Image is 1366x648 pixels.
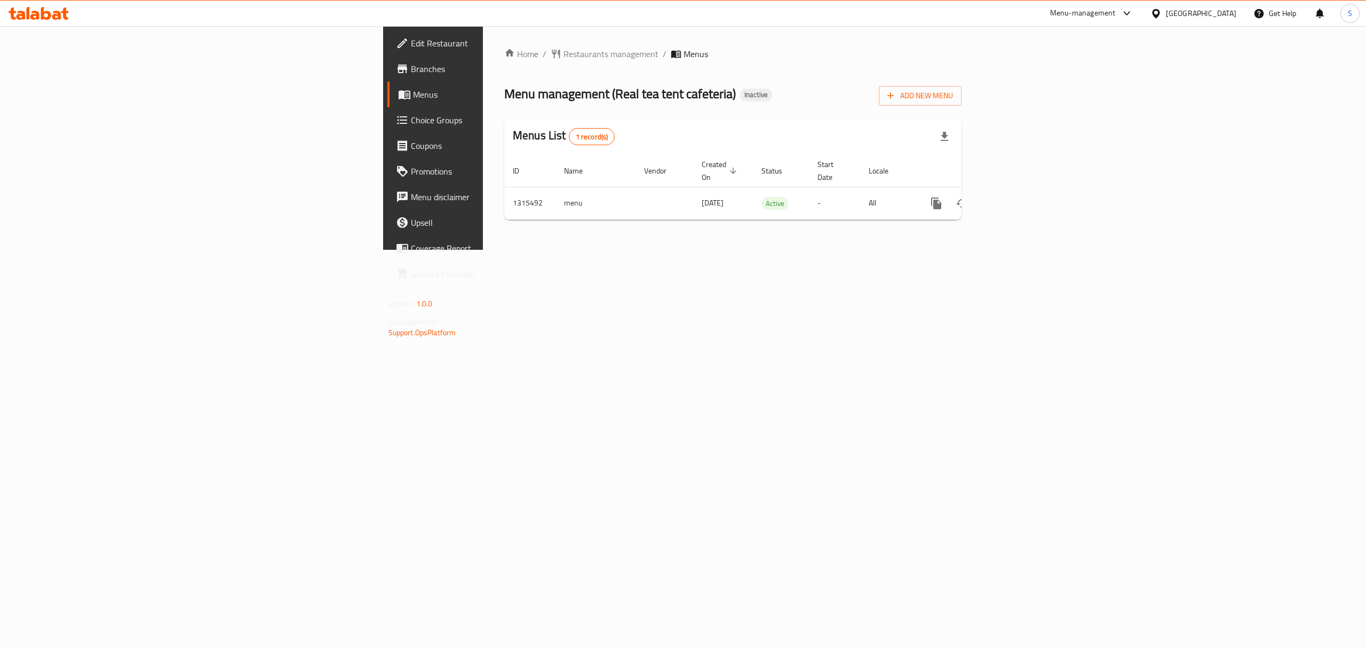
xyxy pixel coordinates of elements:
span: S [1348,7,1352,19]
a: Edit Restaurant [387,30,611,56]
a: Upsell [387,210,611,235]
span: Coupons [411,139,603,152]
span: Status [761,164,796,177]
span: Coverage Report [411,242,603,255]
nav: breadcrumb [504,48,962,60]
button: Change Status [949,191,975,216]
span: 1 record(s) [569,132,615,142]
a: Support.OpsPlatform [388,326,456,339]
a: Menus [387,82,611,107]
span: Promotions [411,165,603,178]
span: Edit Restaurant [411,37,603,50]
a: Choice Groups [387,107,611,133]
div: [GEOGRAPHIC_DATA] [1166,7,1236,19]
span: Start Date [817,158,847,184]
a: Coverage Report [387,235,611,261]
span: 1.0.0 [416,297,433,311]
span: Add New Menu [887,89,953,102]
span: Get support on: [388,315,438,329]
span: Menu management ( Real tea tent cafeteria ) [504,82,736,106]
span: Inactive [740,90,772,99]
a: Branches [387,56,611,82]
span: Branches [411,62,603,75]
span: ID [513,164,533,177]
table: enhanced table [504,155,1035,220]
a: Menu disclaimer [387,184,611,210]
span: Locale [869,164,902,177]
a: Promotions [387,159,611,184]
a: Grocery Checklist [387,261,611,287]
span: Menu disclaimer [411,191,603,203]
span: Grocery Checklist [411,267,603,280]
span: Menus [684,48,708,60]
div: Export file [932,124,957,149]
h2: Menus List [513,128,615,145]
span: Vendor [644,164,680,177]
div: Menu-management [1050,7,1116,20]
td: All [860,187,915,219]
span: Choice Groups [411,114,603,127]
span: Created On [702,158,740,184]
div: Total records count [569,128,615,145]
span: Version: [388,297,415,311]
a: Coupons [387,133,611,159]
button: more [924,191,949,216]
span: [DATE] [702,196,724,210]
button: Add New Menu [879,86,962,106]
span: Upsell [411,216,603,229]
span: Active [761,197,789,210]
div: Inactive [740,89,772,101]
td: - [809,187,860,219]
span: Name [564,164,597,177]
span: Menus [413,88,603,101]
li: / [663,48,666,60]
th: Actions [915,155,1035,187]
